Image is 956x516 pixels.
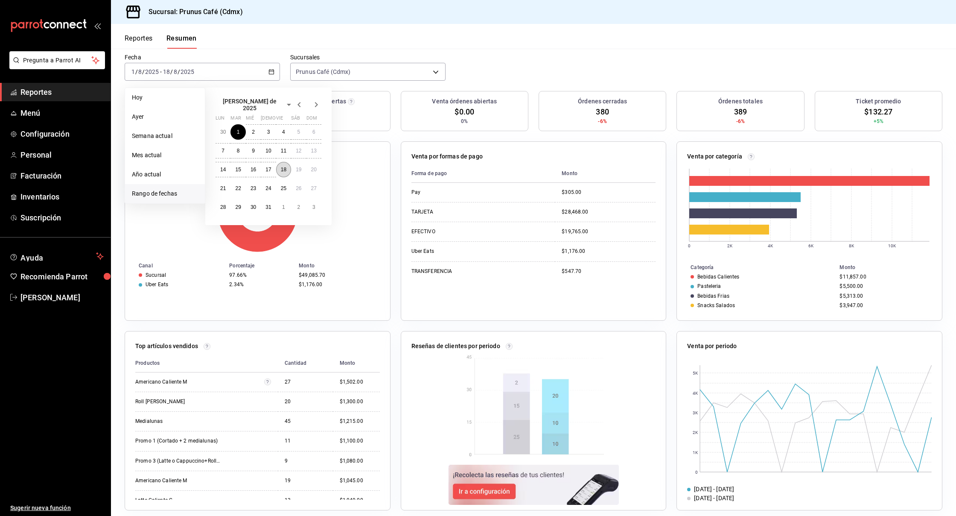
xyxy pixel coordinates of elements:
abbr: 2 de julio de 2025 [252,129,255,135]
th: Categoría [677,263,836,272]
abbr: 21 de julio de 2025 [220,185,226,191]
h3: Órdenes cerradas [578,97,627,106]
abbr: 31 de julio de 2025 [265,204,271,210]
span: Semana actual [132,132,198,141]
button: 23 de julio de 2025 [246,181,261,196]
abbr: 8 de julio de 2025 [237,148,240,154]
abbr: martes [230,115,241,124]
button: [PERSON_NAME] de 2025 [216,98,294,111]
abbr: 25 de julio de 2025 [281,185,286,191]
span: 0% [461,117,468,125]
h3: Sucursal: Prunus Café (Cdmx) [142,7,243,17]
div: $49,085.70 [299,272,376,278]
button: 30 de junio de 2025 [216,124,230,140]
div: $1,300.00 [340,398,380,405]
button: 11 de julio de 2025 [276,143,291,158]
button: 28 de julio de 2025 [216,199,230,215]
button: 18 de julio de 2025 [276,162,291,177]
abbr: 13 de julio de 2025 [311,148,317,154]
button: Reportes [125,34,153,49]
p: Reseñas de clientes por periodo [411,342,500,351]
div: Sucursal [146,272,166,278]
abbr: 7 de julio de 2025 [222,148,224,154]
svg: Artículos relacionados por el SKU: Americano Caliente M (26.000000), Americano Caliente M 12oz (1... [264,378,271,385]
span: Pregunta a Parrot AI [23,56,92,65]
div: $1,502.00 [340,378,380,386]
abbr: 26 de julio de 2025 [296,185,301,191]
button: 7 de julio de 2025 [216,143,230,158]
div: 11 [285,437,326,445]
span: [PERSON_NAME] [20,292,104,303]
span: 380 [596,106,609,117]
div: $11,857.00 [839,274,928,280]
div: $1,045.00 [340,477,380,484]
span: Hoy [132,93,198,102]
button: 12 de julio de 2025 [291,143,306,158]
input: -- [173,68,178,75]
div: Medialunas [135,418,221,425]
th: Productos [135,354,278,372]
div: $547.70 [562,268,656,275]
div: Bebidas Calientes [697,274,739,280]
span: Sugerir nueva función [10,504,104,513]
div: 2.34% [229,281,292,287]
abbr: 16 de julio de 2025 [251,167,256,173]
div: 9 [285,457,326,465]
abbr: 5 de julio de 2025 [297,129,300,135]
button: 22 de julio de 2025 [230,181,245,196]
span: $132.27 [864,106,892,117]
div: $1,176.00 [562,248,656,255]
button: 5 de julio de 2025 [291,124,306,140]
div: 45 [285,418,326,425]
span: / [142,68,145,75]
div: 13 [285,497,326,504]
div: 97.66% [229,272,292,278]
div: Promo 1 (Cortado + 2 medialunas) [135,437,221,445]
div: Snacks Salados [697,302,735,308]
input: -- [163,68,170,75]
div: $5,500.00 [839,283,928,289]
abbr: 11 de julio de 2025 [281,148,286,154]
button: 26 de julio de 2025 [291,181,306,196]
abbr: 9 de julio de 2025 [252,148,255,154]
div: 19 [285,477,326,484]
text: 4K [693,391,698,396]
span: Año actual [132,170,198,179]
div: $305.00 [562,189,656,196]
abbr: 10 de julio de 2025 [265,148,271,154]
span: Configuración [20,128,104,140]
span: Facturación [20,170,104,182]
div: [DATE] - [DATE] [694,485,734,494]
span: Mes actual [132,151,198,160]
div: $19,765.00 [562,228,656,235]
p: Venta por categoría [687,152,742,161]
th: Canal [125,261,226,270]
div: $1,215.00 [340,418,380,425]
text: 10K [888,243,896,248]
text: 6K [808,243,814,248]
span: / [170,68,173,75]
button: 15 de julio de 2025 [230,162,245,177]
span: Reportes [20,86,104,98]
div: Uber Eats [411,248,497,255]
th: Porcentaje [226,261,295,270]
span: -6% [736,117,745,125]
span: Personal [20,149,104,161]
button: 2 de agosto de 2025 [291,199,306,215]
span: -6% [598,117,606,125]
div: Uber Eats [146,281,168,287]
div: [DATE] - [DATE] [694,494,734,503]
div: $1,176.00 [299,281,376,287]
abbr: jueves [261,115,311,124]
abbr: 14 de julio de 2025 [220,167,226,173]
abbr: 27 de julio de 2025 [311,185,317,191]
button: 30 de julio de 2025 [246,199,261,215]
div: $1,080.00 [340,457,380,465]
span: [PERSON_NAME] de 2025 [216,98,284,111]
button: 31 de julio de 2025 [261,199,276,215]
abbr: domingo [306,115,317,124]
label: Sucursales [290,54,446,60]
text: 0 [695,470,698,475]
abbr: 30 de julio de 2025 [251,204,256,210]
div: TRANSFERENCIA [411,268,497,275]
